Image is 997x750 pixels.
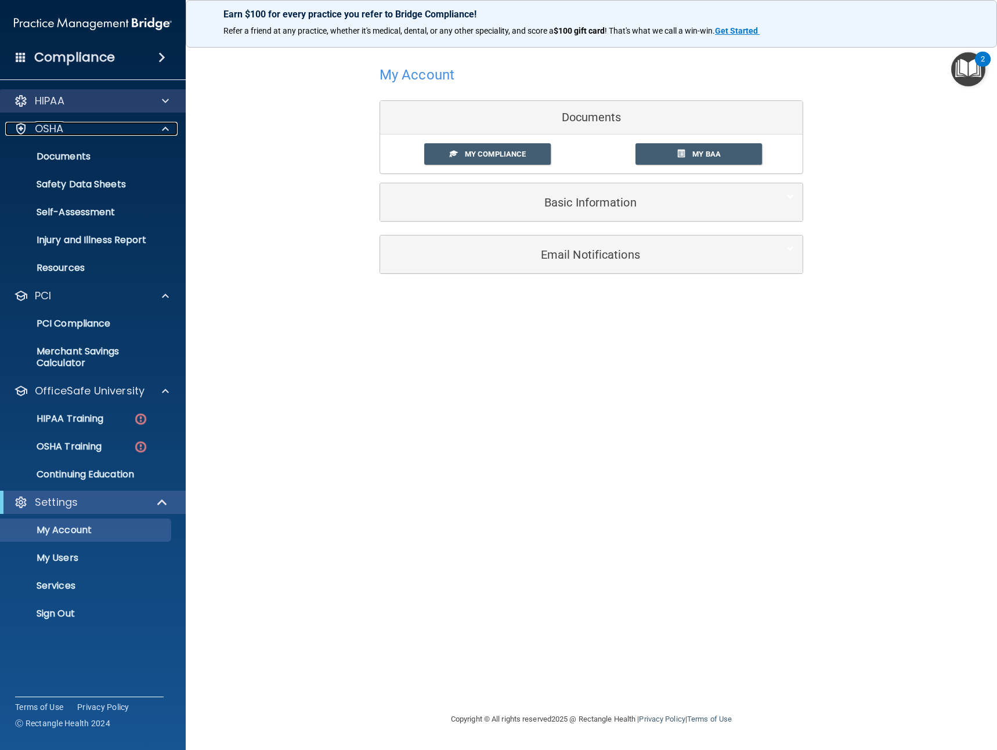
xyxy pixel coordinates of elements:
[605,26,715,35] span: ! That's what we call a win-win.
[35,289,51,303] p: PCI
[380,101,803,135] div: Documents
[8,318,166,329] p: PCI Compliance
[77,701,129,713] a: Privacy Policy
[14,384,169,398] a: OfficeSafe University
[380,67,454,82] h4: My Account
[35,384,145,398] p: OfficeSafe University
[8,262,166,274] p: Resources
[133,440,148,454] img: danger-circle.6113f641.png
[687,715,732,723] a: Terms of Use
[380,701,803,738] div: Copyright © All rights reserved 2025 @ Rectangle Health | |
[465,150,526,158] span: My Compliance
[715,26,758,35] strong: Get Started
[35,94,64,108] p: HIPAA
[35,122,64,136] p: OSHA
[8,469,166,480] p: Continuing Education
[34,49,115,66] h4: Compliance
[8,580,166,592] p: Services
[223,26,554,35] span: Refer a friend at any practice, whether it's medical, dental, or any other speciality, and score a
[8,179,166,190] p: Safety Data Sheets
[554,26,605,35] strong: $100 gift card
[8,441,102,452] p: OSHA Training
[639,715,685,723] a: Privacy Policy
[8,552,166,564] p: My Users
[133,412,148,426] img: danger-circle.6113f641.png
[223,9,959,20] p: Earn $100 for every practice you refer to Bridge Compliance!
[8,524,166,536] p: My Account
[951,52,985,86] button: Open Resource Center, 2 new notifications
[14,122,169,136] a: OSHA
[8,346,166,369] p: Merchant Savings Calculator
[8,234,166,246] p: Injury and Illness Report
[14,94,169,108] a: HIPAA
[35,495,78,509] p: Settings
[8,206,166,218] p: Self-Assessment
[14,289,169,303] a: PCI
[715,26,760,35] a: Get Started
[8,413,103,425] p: HIPAA Training
[389,196,758,209] h5: Basic Information
[389,241,794,267] a: Email Notifications
[981,59,985,74] div: 2
[8,151,166,162] p: Documents
[692,150,721,158] span: My BAA
[14,495,168,509] a: Settings
[389,189,794,215] a: Basic Information
[8,608,166,619] p: Sign Out
[15,701,63,713] a: Terms of Use
[389,248,758,261] h5: Email Notifications
[14,12,172,35] img: PMB logo
[15,718,110,729] span: Ⓒ Rectangle Health 2024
